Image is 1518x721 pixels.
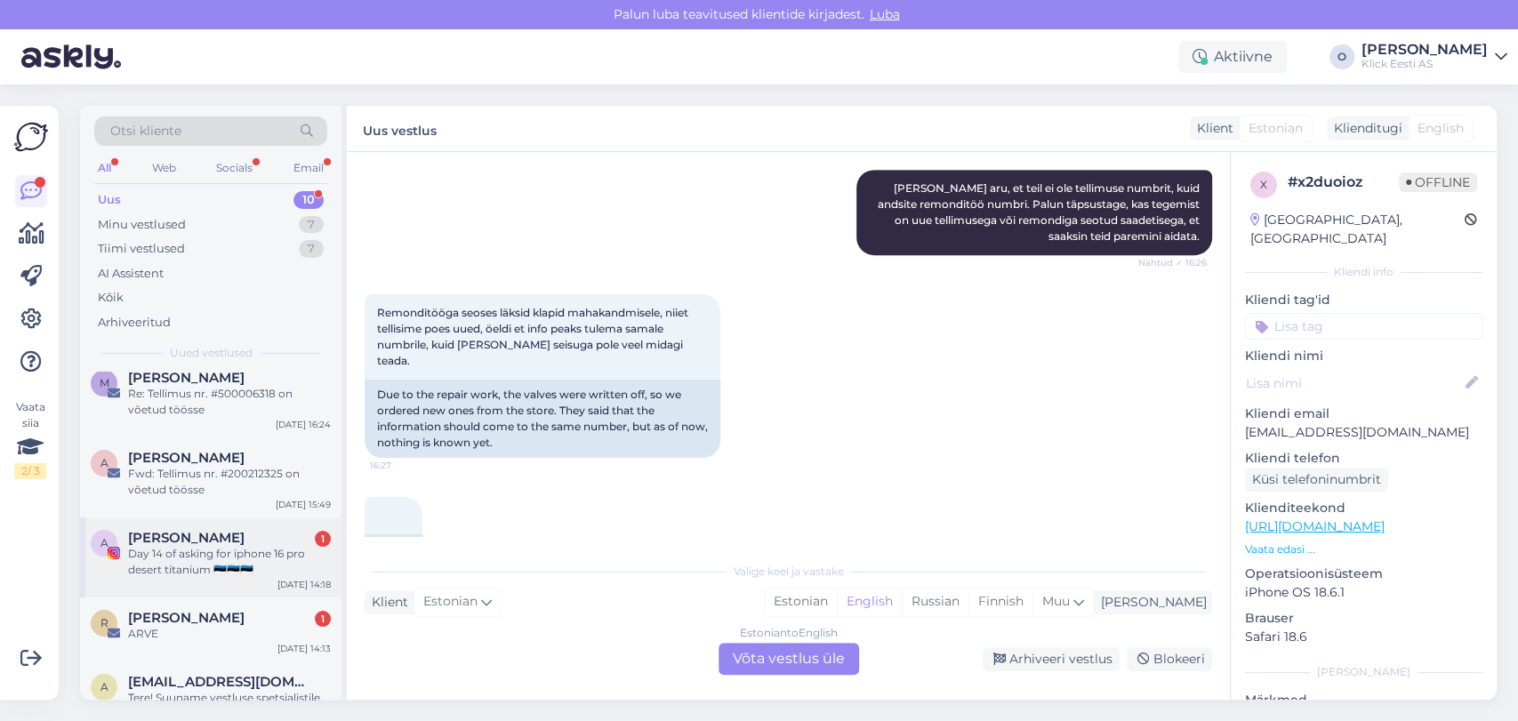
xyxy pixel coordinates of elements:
[1327,119,1402,138] div: Klienditugi
[98,240,185,258] div: Tiimi vestlused
[276,418,331,431] div: [DATE] 16:24
[100,536,108,549] span: A
[1246,373,1462,393] input: Lisa nimi
[98,216,186,234] div: Minu vestlused
[1361,43,1507,71] a: [PERSON_NAME]Klick Eesti AS
[98,289,124,307] div: Kõik
[377,306,691,367] span: Remonditööga seoses läksid klapid mahakandmisele, niiet tellisime poes uued, öeldi et info peaks ...
[1245,423,1482,442] p: [EMAIL_ADDRESS][DOMAIN_NAME]
[1288,172,1399,193] div: # x2duoioz
[370,459,437,472] span: 16:27
[902,589,968,615] div: Russian
[98,265,164,283] div: AI Assistent
[1138,256,1207,269] span: Nähtud ✓ 16:26
[94,156,115,180] div: All
[1361,43,1488,57] div: [PERSON_NAME]
[128,370,245,386] span: Minajev, Vladislav
[128,546,331,578] div: Day 14 of asking for iphone 16 pro desert titanium 🇪🇪🇪🇪🇪🇪
[968,589,1032,615] div: Finnish
[1127,647,1212,671] div: Blokeeri
[983,647,1120,671] div: Arhiveeri vestlus
[100,376,109,389] span: M
[1245,541,1482,557] p: Vaata edasi ...
[277,578,331,591] div: [DATE] 14:18
[299,240,324,258] div: 7
[128,610,245,626] span: renee virronen
[1245,313,1482,340] input: Lisa tag
[299,216,324,234] div: 7
[365,593,408,612] div: Klient
[100,680,108,693] span: a
[315,611,331,627] div: 1
[1245,628,1482,646] p: Safari 18.6
[1042,593,1070,609] span: Muu
[1245,264,1482,280] div: Kliendi info
[1249,119,1303,138] span: Estonian
[277,642,331,655] div: [DATE] 14:13
[149,156,180,180] div: Web
[213,156,256,180] div: Socials
[128,674,313,690] span: arvi@green.ee
[719,643,859,675] div: Võta vestlus üle
[1418,119,1464,138] span: English
[276,498,331,511] div: [DATE] 15:49
[1178,41,1287,73] div: Aktiivne
[363,116,437,140] label: Uus vestlus
[864,6,905,22] span: Luba
[100,616,108,629] span: r
[170,345,253,361] span: Uued vestlused
[128,530,245,546] span: Aleksander Albei
[1245,468,1388,492] div: Küsi telefoninumbrit
[128,466,331,498] div: Fwd: Tellimus nr. #200212325 on võetud töösse
[1250,211,1465,248] div: [GEOGRAPHIC_DATA], [GEOGRAPHIC_DATA]
[365,380,720,458] div: Due to the repair work, the valves were written off, so we ordered new ones from the store. They ...
[100,456,108,469] span: A
[1329,44,1354,69] div: O
[1245,609,1482,628] p: Brauser
[1245,691,1482,709] p: Märkmed
[98,314,171,332] div: Arhiveeritud
[98,191,121,209] div: Uus
[365,564,1212,580] div: Valige keel ja vastake
[1245,347,1482,365] p: Kliendi nimi
[837,589,902,615] div: English
[1245,583,1482,602] p: iPhone OS 18.6.1
[1361,57,1488,71] div: Klick Eesti AS
[1190,119,1233,138] div: Klient
[1245,291,1482,309] p: Kliendi tag'id
[315,531,331,547] div: 1
[128,386,331,418] div: Re: Tellimus nr. #500006318 on võetud töösse
[878,181,1202,243] span: [PERSON_NAME] aru, et teil ei ole tellimuse numbrit, kuid andsite remonditöö numbri. Palun täpsus...
[1094,593,1207,612] div: [PERSON_NAME]
[290,156,327,180] div: Email
[1245,565,1482,583] p: Operatsioonisüsteem
[14,399,46,479] div: Vaata siia
[1245,664,1482,680] div: [PERSON_NAME]
[1245,405,1482,423] p: Kliendi email
[293,191,324,209] div: 10
[1245,518,1385,534] a: [URL][DOMAIN_NAME]
[14,120,48,154] img: Askly Logo
[1245,499,1482,517] p: Klienditeekond
[128,450,245,466] span: Annemari Oherd
[128,626,331,642] div: ARVE
[765,589,837,615] div: Estonian
[1245,449,1482,468] p: Kliendi telefon
[110,122,181,140] span: Otsi kliente
[740,625,838,641] div: Estonian to English
[14,463,46,479] div: 2 / 3
[1399,172,1477,192] span: Offline
[1260,178,1267,191] span: x
[423,592,478,612] span: Estonian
